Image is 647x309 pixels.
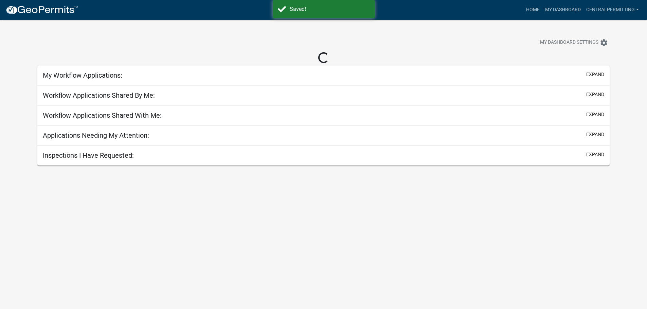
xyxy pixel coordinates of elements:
[586,91,604,98] button: expand
[586,111,604,118] button: expand
[43,91,155,99] h5: Workflow Applications Shared By Me:
[583,3,642,16] a: CentralPermitting
[542,3,583,16] a: My Dashboard
[535,36,613,49] button: My Dashboard Settingssettings
[43,151,134,159] h5: Inspections I Have Requested:
[586,131,604,138] button: expand
[290,5,370,13] div: Saved!
[600,39,608,47] i: settings
[586,151,604,158] button: expand
[43,71,122,79] h5: My Workflow Applications:
[540,39,598,47] span: My Dashboard Settings
[43,131,149,139] h5: Applications Needing My Attention:
[586,71,604,78] button: expand
[523,3,542,16] a: Home
[43,111,162,119] h5: Workflow Applications Shared With Me:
